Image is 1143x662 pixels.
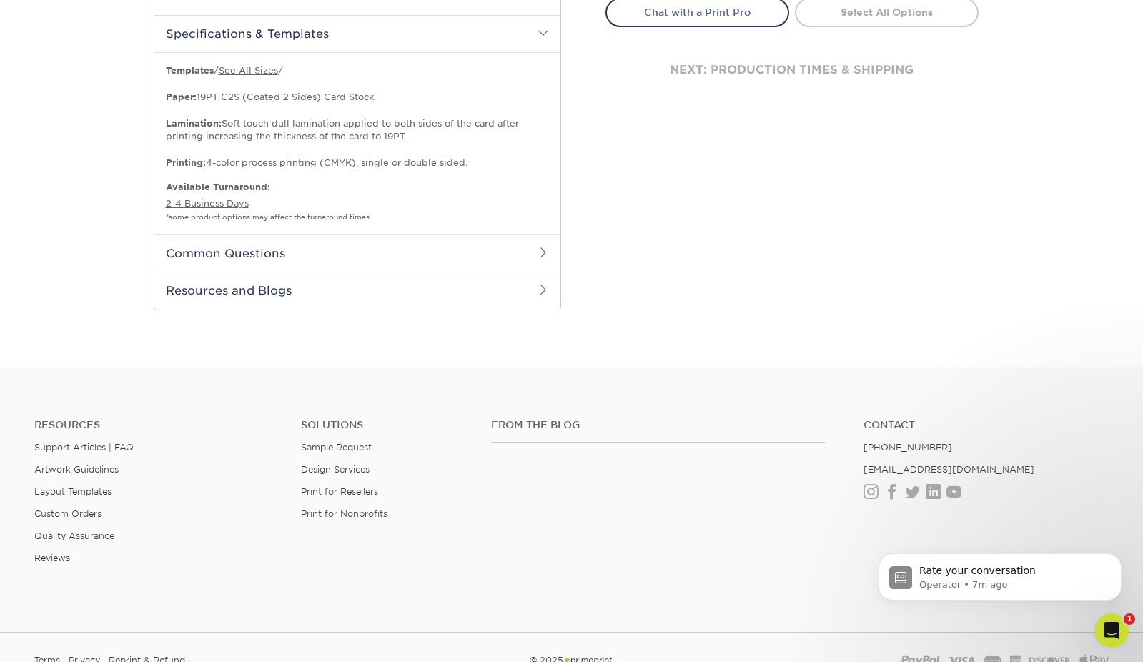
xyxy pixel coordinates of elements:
h2: Common Questions [154,234,560,272]
a: Contact [864,419,1109,431]
iframe: Intercom notifications message [857,523,1143,623]
b: Templates [166,65,214,76]
div: next: production times & shipping [605,27,979,113]
span: 1 [1124,613,1135,625]
a: Support Articles | FAQ [34,442,134,453]
a: Sample Request [301,442,372,453]
a: Design Services [301,464,370,475]
a: Print for Nonprofits [301,508,387,519]
iframe: Google Customer Reviews [4,618,122,657]
h4: Solutions [301,419,470,431]
small: *some product options may affect the turnaround times [166,213,370,221]
iframe: Intercom live chat [1094,613,1129,648]
strong: Paper: [166,92,197,102]
a: Layout Templates [34,486,112,497]
a: Reviews [34,553,70,563]
strong: Lamination: [166,118,222,129]
a: Print for Resellers [301,486,378,497]
p: / / 19PT C2S (Coated 2 Sides) Card Stock. Soft touch dull lamination applied to both sides of the... [166,64,549,169]
a: 2-4 Business Days [166,198,249,209]
a: Artwork Guidelines [34,464,119,475]
a: Quality Assurance [34,530,114,541]
b: Available Turnaround: [166,182,270,192]
a: [PHONE_NUMBER] [864,442,952,453]
h2: Specifications & Templates [154,15,560,52]
h4: From the Blog [491,419,826,431]
a: See All Sizes [219,65,278,76]
a: Custom Orders [34,508,102,519]
strong: Printing: [166,157,206,168]
a: [EMAIL_ADDRESS][DOMAIN_NAME] [864,464,1034,475]
h4: Resources [34,419,279,431]
h2: Resources and Blogs [154,272,560,309]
